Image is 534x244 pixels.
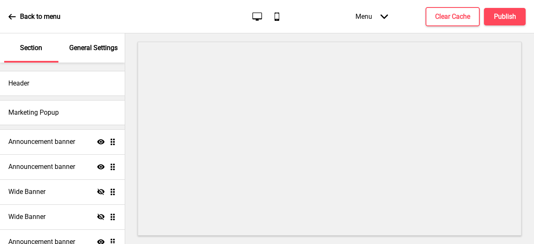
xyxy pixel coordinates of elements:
h4: Header [8,79,29,88]
h4: Announcement banner [8,162,75,171]
p: General Settings [69,43,118,53]
h4: Wide Banner [8,187,45,196]
h4: Clear Cache [435,12,470,21]
h4: Publish [494,12,516,21]
p: Section [20,43,42,53]
button: Clear Cache [426,7,480,26]
p: Back to menu [20,12,60,21]
button: Publish [484,8,526,25]
h4: Marketing Popup [8,108,59,117]
a: Back to menu [8,5,60,28]
h4: Announcement banner [8,137,75,146]
div: Menu [347,4,396,29]
h4: Wide Banner [8,212,45,221]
